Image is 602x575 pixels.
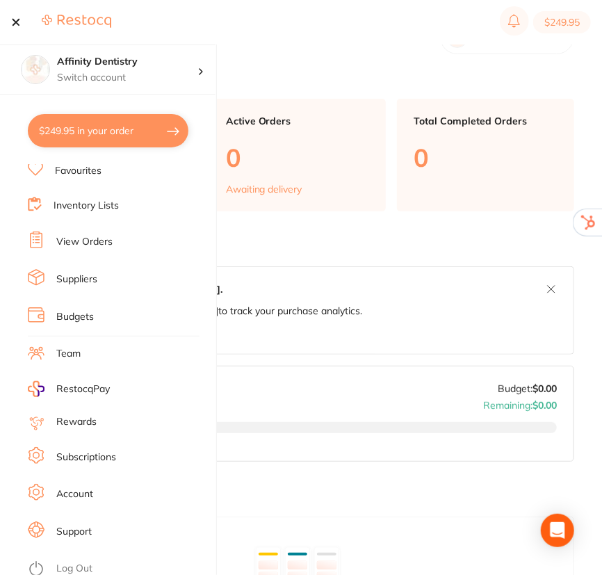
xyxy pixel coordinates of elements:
p: Remaining: [483,394,557,411]
a: Account [56,487,93,501]
p: 0 [414,143,558,172]
button: $249.95 in your order [28,114,188,147]
a: Favourites [55,164,101,178]
div: Open Intercom Messenger [541,514,574,547]
button: $249.95 [533,11,591,33]
p: Budget: [498,383,557,394]
p: Total Completed Orders [414,115,558,127]
strong: $0.00 [532,382,557,395]
p: Switch account [57,71,197,85]
p: Active Orders [226,115,370,127]
a: Rewards [56,415,97,429]
a: Subscriptions [56,451,116,464]
a: View Orders [56,235,113,249]
img: Restocq Logo [42,14,111,29]
span: RestocqPay [56,382,110,396]
a: RestocqPay [28,381,110,397]
a: Total Completed Orders0 [397,99,574,211]
img: RestocqPay [28,381,44,397]
p: Awaiting delivery [226,184,302,195]
a: Budgets [56,310,94,324]
h2: Recent Orders [21,484,574,503]
img: Affinity Dentistry [22,56,49,83]
a: Support [56,525,92,539]
a: Team [56,347,81,361]
h4: Affinity Dentistry [57,55,197,69]
a: Active Orders0Awaiting delivery [209,99,387,211]
a: Inventory Lists [54,199,119,213]
h2: [DATE] Budget [21,234,574,253]
a: Suppliers [56,273,97,286]
strong: $0.00 [532,399,557,412]
p: 0 [226,143,370,172]
a: Restocq Logo [42,14,111,31]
